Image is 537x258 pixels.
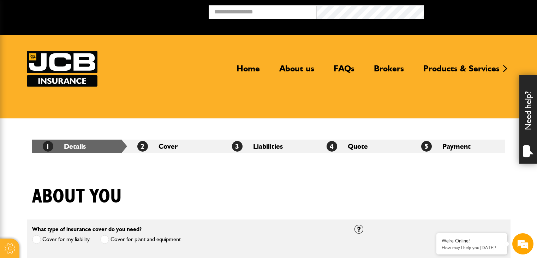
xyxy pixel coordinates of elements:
[32,227,142,232] label: What type of insurance cover do you need?
[424,5,532,16] button: Broker Login
[231,63,265,80] a: Home
[442,238,502,244] div: We're Online!
[328,63,360,80] a: FAQs
[442,245,502,250] p: How may I help you today?
[27,51,97,87] a: JCB Insurance Services
[137,141,148,152] span: 2
[127,140,221,153] li: Cover
[221,140,316,153] li: Liabilities
[418,63,505,80] a: Products & Services
[43,141,53,152] span: 1
[27,51,97,87] img: JCB Insurance Services logo
[232,141,243,152] span: 3
[369,63,409,80] a: Brokers
[316,140,411,153] li: Quote
[421,141,432,152] span: 5
[519,75,537,164] div: Need help?
[32,185,122,209] h1: About you
[327,141,337,152] span: 4
[32,140,127,153] li: Details
[100,235,181,244] label: Cover for plant and equipment
[32,235,90,244] label: Cover for my liability
[274,63,320,80] a: About us
[411,140,505,153] li: Payment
